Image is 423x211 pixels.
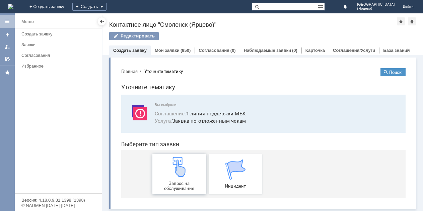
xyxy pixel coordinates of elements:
[397,17,405,25] div: Добавить в избранное
[357,3,395,7] span: [GEOGRAPHIC_DATA]
[265,5,290,13] button: Поиск
[8,4,13,9] a: Перейти на домашнюю страницу
[21,64,90,69] div: Избранное
[230,48,236,53] div: (0)
[2,29,13,40] a: Создать заявку
[53,94,73,114] img: get23c147a1b4124cbfa18e19f2abec5e8f
[5,5,22,11] button: Главная
[357,7,395,11] span: (Ярцево)
[155,48,180,53] a: Мои заявки
[199,48,229,53] a: Согласования
[13,40,33,60] img: svg%3E
[21,53,98,58] div: Согласования
[98,17,106,25] div: Скрыть меню
[95,121,144,126] span: Инцидент
[113,48,147,53] a: Создать заявку
[318,3,325,9] span: Расширенный поиск
[93,91,146,131] a: Инцидент
[292,48,297,53] div: (0)
[39,54,282,62] span: Заявка по отложенным чекам
[109,21,397,28] div: Контактное лицо "Смоленск (Ярцево)"
[19,50,100,61] a: Согласования
[39,55,56,61] span: Услуга :
[2,54,13,64] a: Мои согласования
[37,91,90,131] a: Запрос на обслуживание
[21,31,98,36] div: Создать заявку
[39,118,88,128] span: Запрос на обслуживание
[110,97,130,117] img: get067d4ba7cf7247ad92597448b2db9300
[8,4,13,9] img: logo
[383,48,410,53] a: База знаний
[39,47,70,54] span: Соглашение :
[21,42,98,47] div: Заявки
[408,17,416,25] div: Сделать домашней страницей
[181,48,191,53] div: (950)
[21,18,34,26] div: Меню
[39,40,282,44] span: Вы выбрали:
[19,39,100,50] a: Заявки
[21,203,95,208] div: © NAUMEN [DATE]-[DATE]
[244,48,291,53] a: Наблюдаемые заявки
[72,3,107,11] div: Создать
[2,41,13,52] a: Мои заявки
[5,78,290,85] header: Выберите тип заявки
[28,6,67,11] div: Уточните тематику
[333,48,375,53] a: Соглашения/Услуги
[5,19,290,29] h1: Уточните тематику
[39,47,130,55] button: Соглашение:1 линия поддержки МБК
[305,48,325,53] a: Карточка
[19,29,100,39] a: Создать заявку
[21,198,95,202] div: Версия: 4.18.0.9.31.1398 (1398)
